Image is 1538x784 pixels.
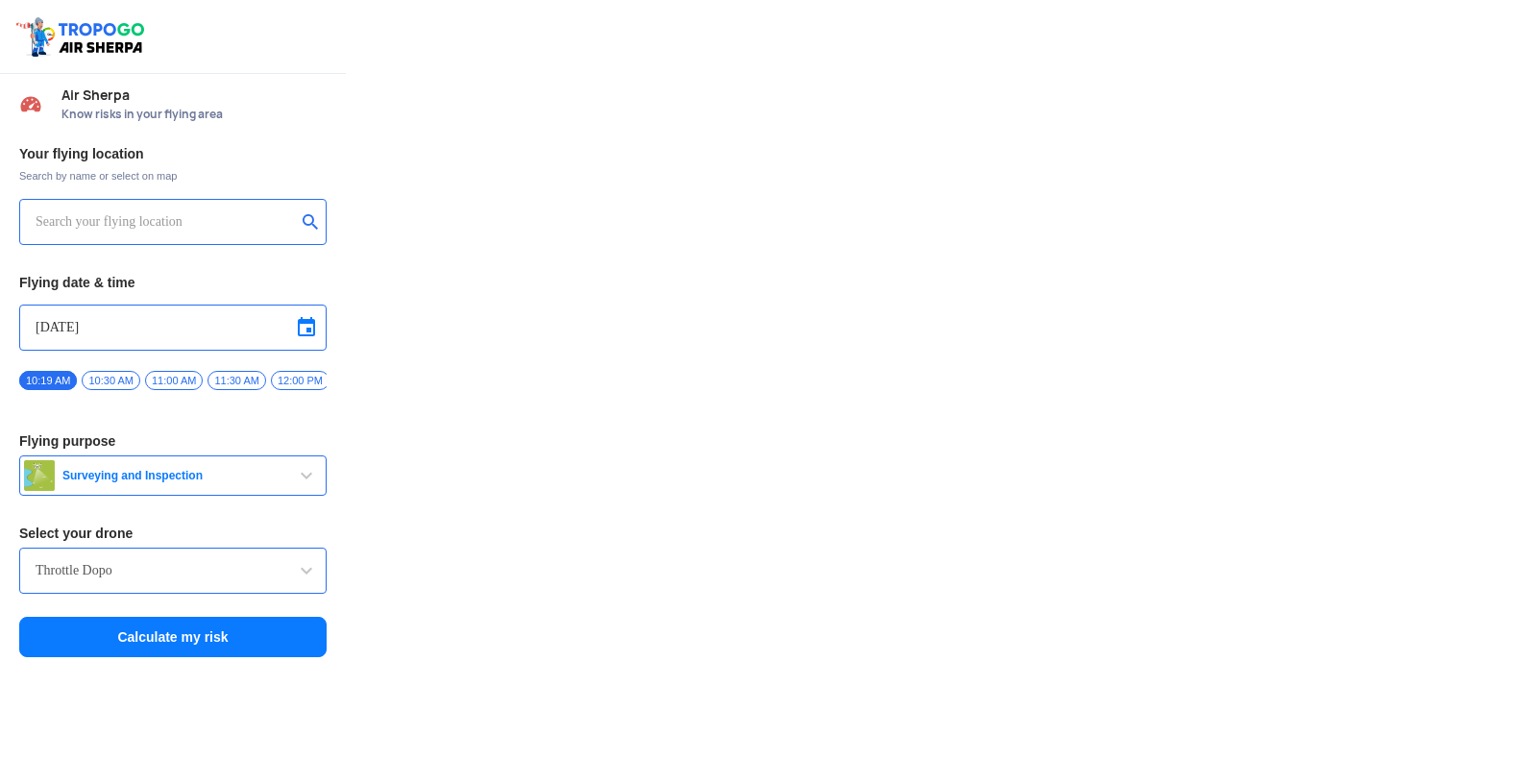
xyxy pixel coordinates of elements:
[19,455,327,496] button: Surveying and Inspection
[19,371,77,390] span: 10:19 AM
[61,107,327,122] span: Know risks in your flying area
[36,210,296,233] input: Search your flying location
[19,147,327,160] h3: Your flying location
[19,168,327,184] span: Search by name or select on map
[82,371,139,390] span: 10:30 AM
[36,316,310,339] input: Select Date
[36,559,310,582] input: Search by name or Brand
[271,371,330,390] span: 12:00 PM
[24,460,55,491] img: survey.png
[145,371,203,390] span: 11:00 AM
[19,276,327,289] h3: Flying date & time
[19,92,42,115] img: Risk Scores
[55,468,295,483] span: Surveying and Inspection
[19,434,327,448] h3: Flying purpose
[19,527,327,540] h3: Select your drone
[208,371,265,390] span: 11:30 AM
[14,14,151,59] img: ic_tgdronemaps.svg
[61,87,327,103] span: Air Sherpa
[19,617,327,657] button: Calculate my risk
